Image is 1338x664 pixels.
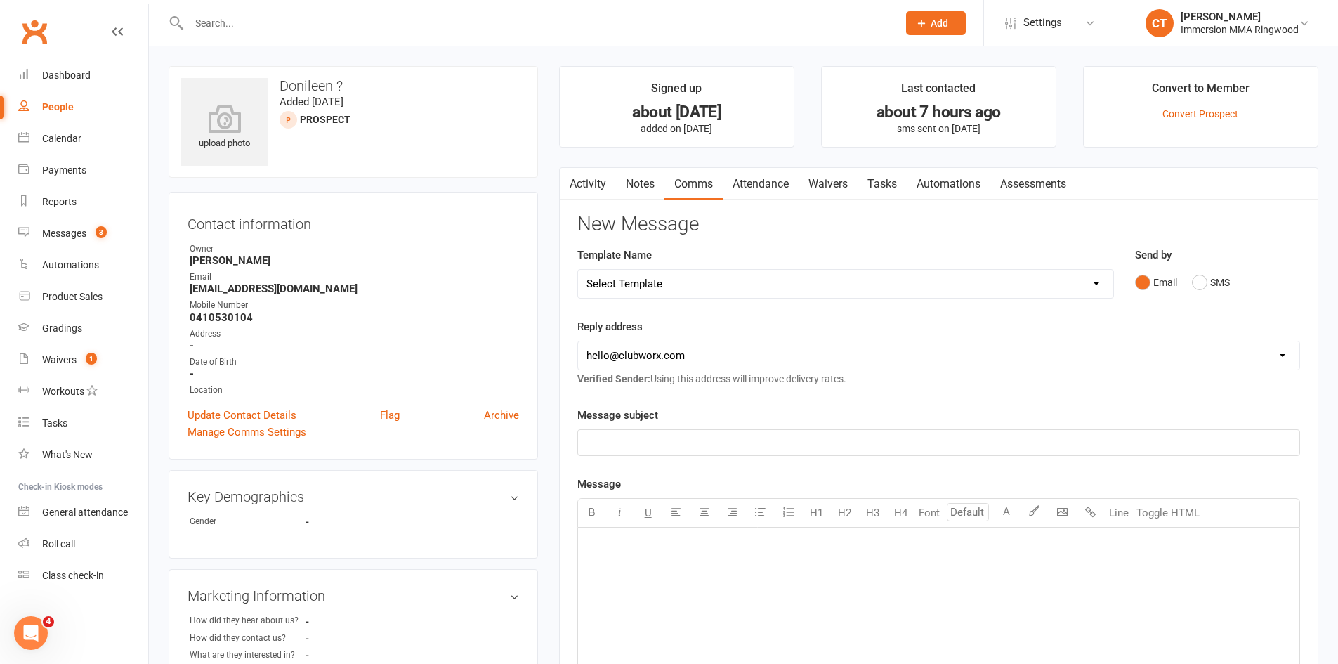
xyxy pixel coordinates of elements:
[185,13,888,33] input: Search...
[915,499,943,527] button: Font
[901,79,976,105] div: Last contacted
[300,114,350,125] snap: prospect
[42,196,77,207] div: Reports
[577,247,652,263] label: Template Name
[42,449,93,460] div: What's New
[42,570,104,581] div: Class check-in
[18,281,148,313] a: Product Sales
[1135,247,1172,263] label: Send by
[799,168,858,200] a: Waivers
[190,632,306,645] div: How did they contact us?
[1152,79,1250,105] div: Convert to Member
[190,299,519,312] div: Mobile Number
[190,649,306,662] div: What are they interested in?
[831,499,859,527] button: H2
[14,616,48,650] iframe: Intercom live chat
[42,259,99,271] div: Automations
[1105,499,1133,527] button: Line
[42,386,84,397] div: Workouts
[645,507,652,519] span: U
[18,249,148,281] a: Automations
[18,344,148,376] a: Waivers 1
[858,168,907,200] a: Tasks
[664,168,723,200] a: Comms
[17,14,52,49] a: Clubworx
[18,155,148,186] a: Payments
[577,373,846,384] span: Using this address will improve delivery rates.
[1192,269,1230,296] button: SMS
[190,311,519,324] strong: 0410530104
[1023,7,1062,39] span: Settings
[1146,9,1174,37] div: CT
[1133,499,1203,527] button: Toggle HTML
[42,133,81,144] div: Calendar
[723,168,799,200] a: Attendance
[42,354,77,365] div: Waivers
[190,614,306,627] div: How did they hear about us?
[190,282,519,295] strong: [EMAIL_ADDRESS][DOMAIN_NAME]
[42,417,67,429] div: Tasks
[42,323,82,334] div: Gradings
[18,313,148,344] a: Gradings
[190,271,519,284] div: Email
[616,168,664,200] a: Notes
[577,407,658,424] label: Message subject
[484,407,519,424] a: Archive
[18,218,148,249] a: Messages 3
[18,91,148,123] a: People
[188,489,519,504] h3: Key Demographics
[42,164,86,176] div: Payments
[947,503,989,521] input: Default
[18,528,148,560] a: Roll call
[190,254,519,267] strong: [PERSON_NAME]
[190,242,519,256] div: Owner
[190,384,519,397] div: Location
[906,11,966,35] button: Add
[803,499,831,527] button: H1
[577,476,621,493] label: Message
[992,499,1021,527] button: A
[181,105,268,151] div: upload photo
[18,560,148,592] a: Class kiosk mode
[990,168,1076,200] a: Assessments
[181,78,526,93] h3: Donileen ?
[1181,11,1299,23] div: [PERSON_NAME]
[190,327,519,341] div: Address
[577,373,650,384] strong: Verified Sender:
[577,318,643,335] label: Reply address
[43,616,54,627] span: 4
[42,538,75,549] div: Roll call
[42,291,103,302] div: Product Sales
[834,123,1043,134] p: sms sent on [DATE]
[931,18,948,29] span: Add
[577,214,1300,235] h3: New Message
[1135,269,1177,296] button: Email
[18,186,148,218] a: Reports
[834,105,1043,119] div: about 7 hours ago
[18,439,148,471] a: What's New
[887,499,915,527] button: H4
[42,101,74,112] div: People
[18,408,148,439] a: Tasks
[380,407,400,424] a: Flag
[96,226,107,238] span: 3
[188,424,306,441] a: Manage Comms Settings
[190,367,519,380] strong: -
[306,516,386,527] strong: -
[651,79,702,105] div: Signed up
[86,353,97,365] span: 1
[42,70,91,81] div: Dashboard
[190,339,519,352] strong: -
[306,633,386,644] strong: -
[560,168,616,200] a: Activity
[1162,108,1238,119] a: Convert Prospect
[18,497,148,528] a: General attendance kiosk mode
[306,616,386,627] strong: -
[306,650,386,660] strong: -
[1181,23,1299,36] div: Immersion MMA Ringwood
[42,228,86,239] div: Messages
[18,376,148,408] a: Workouts
[188,407,296,424] a: Update Contact Details
[190,515,306,528] div: Gender
[190,356,519,369] div: Date of Birth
